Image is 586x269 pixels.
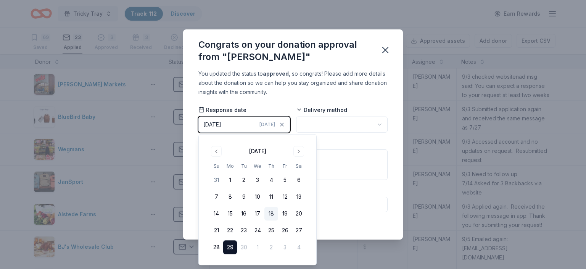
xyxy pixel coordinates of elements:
button: 31 [209,173,223,187]
th: Monday [223,162,237,170]
button: 4 [264,173,278,187]
button: 25 [264,224,278,237]
th: Sunday [209,162,223,170]
button: 7 [209,190,223,204]
b: approved [263,70,289,77]
button: 1 [223,173,237,187]
button: 11 [264,190,278,204]
th: Friday [278,162,292,170]
button: 29 [223,240,237,254]
div: [DATE] [249,147,266,156]
button: [DATE][DATE] [198,117,290,133]
button: 19 [278,207,292,220]
th: Saturday [292,162,306,170]
button: 17 [251,207,264,220]
button: 12 [278,190,292,204]
button: 9 [237,190,251,204]
button: 21 [209,224,223,237]
button: 13 [292,190,306,204]
th: Tuesday [237,162,251,170]
div: Congrats on your donation approval from "[PERSON_NAME]" [198,39,371,63]
button: 16 [237,207,251,220]
div: [DATE] [203,120,221,129]
button: 24 [251,224,264,237]
button: 27 [292,224,306,237]
button: 28 [209,240,223,254]
button: 20 [292,207,306,220]
button: 3 [251,173,264,187]
button: 10 [251,190,264,204]
span: [DATE] [259,122,275,128]
button: Go to next month [293,146,304,157]
button: 26 [278,224,292,237]
button: 18 [264,207,278,220]
th: Thursday [264,162,278,170]
button: 22 [223,224,237,237]
button: 6 [292,173,306,187]
button: 2 [237,173,251,187]
button: 23 [237,224,251,237]
button: 8 [223,190,237,204]
th: Wednesday [251,162,264,170]
span: Delivery method [296,106,347,114]
button: 15 [223,207,237,220]
button: 14 [209,207,223,220]
button: Go to previous month [211,146,222,157]
button: 5 [278,173,292,187]
span: Response date [198,106,246,114]
div: You updated the status to , so congrats! Please add more details about the donation so we can hel... [198,69,388,97]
